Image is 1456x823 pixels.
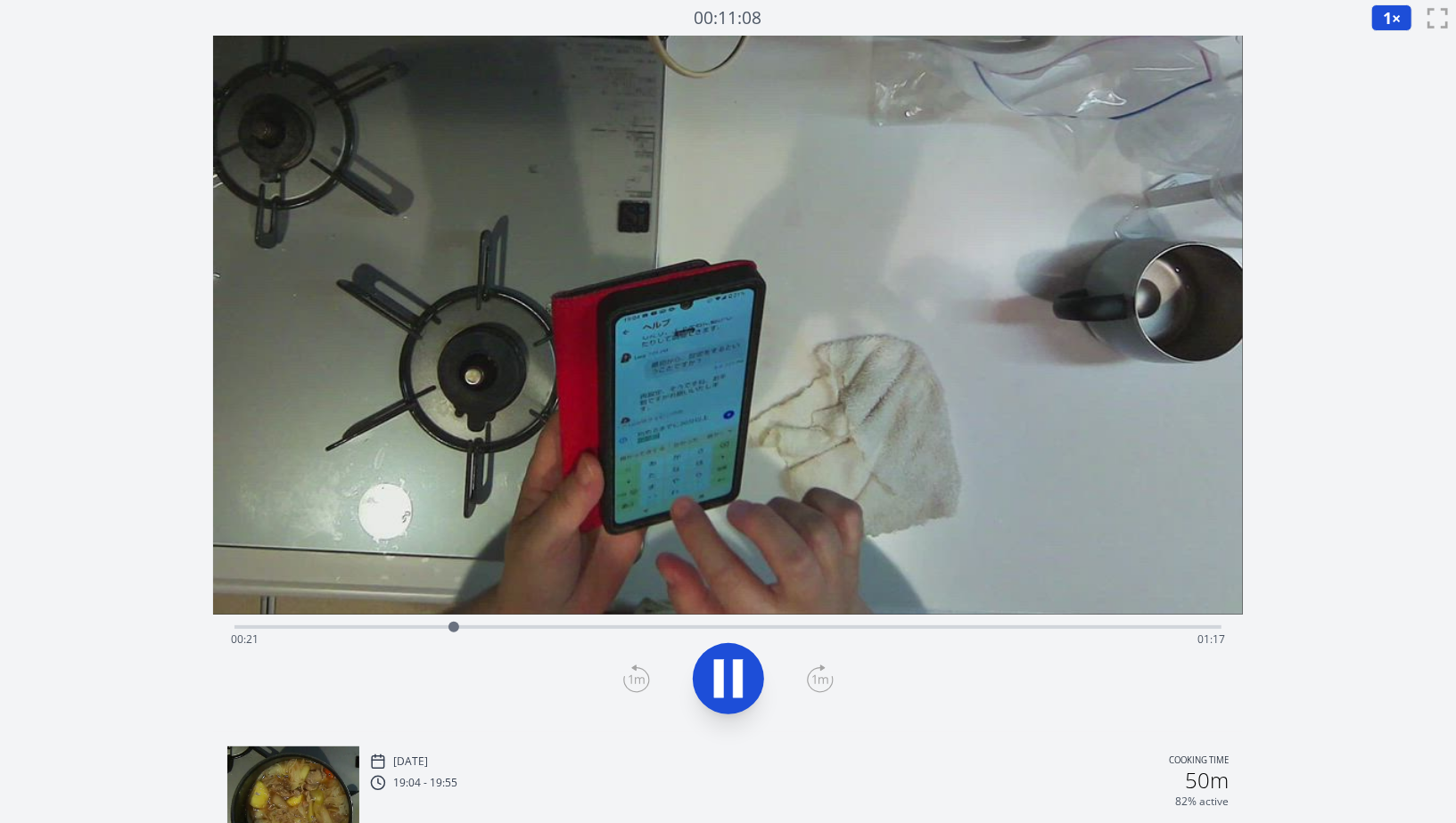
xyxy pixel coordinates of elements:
[1383,7,1392,29] span: 1
[1197,632,1225,647] span: 01:17
[1169,754,1229,770] p: Cooking time
[393,754,428,769] p: [DATE]
[1175,794,1229,809] p: 82% active
[695,5,762,31] a: 00:11:08
[393,776,457,790] p: 19:04 - 19:55
[1371,4,1412,31] button: 1×
[231,632,259,647] span: 00:21
[1185,770,1229,791] h2: 50m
